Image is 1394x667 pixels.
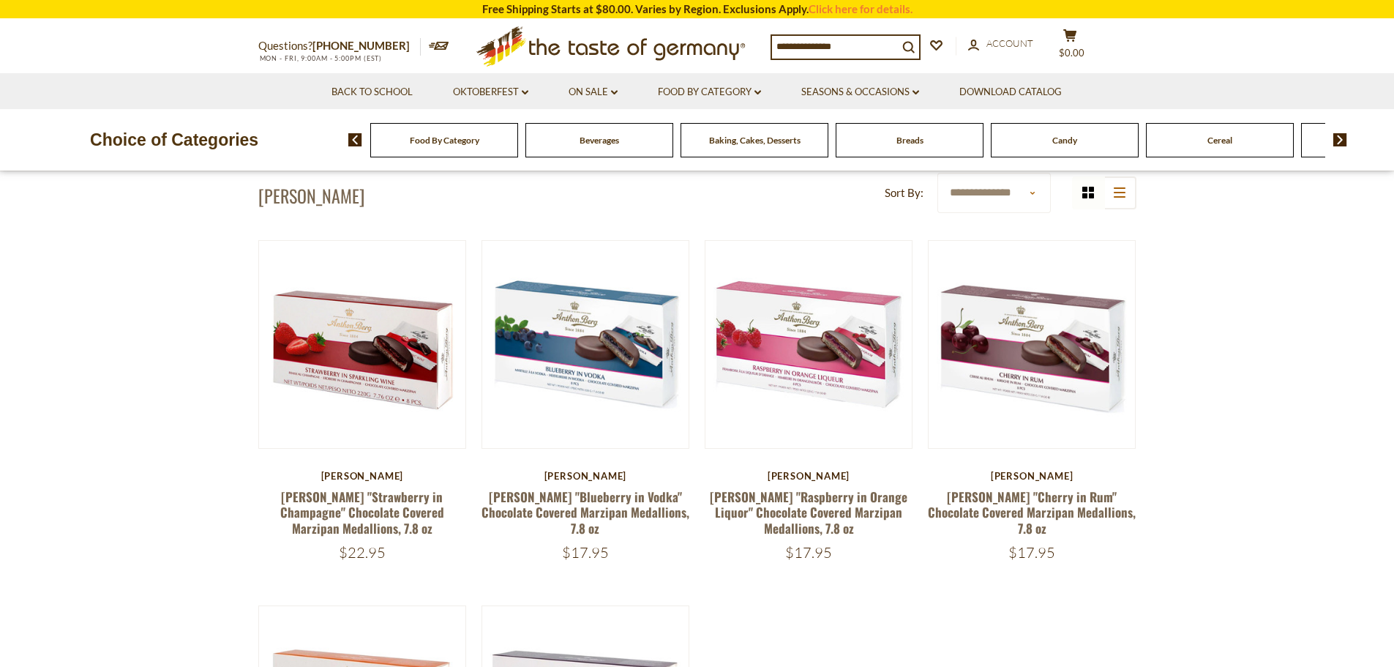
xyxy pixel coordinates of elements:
div: [PERSON_NAME] [705,470,913,482]
a: Account [968,36,1033,52]
span: $17.95 [785,543,832,562]
a: [PERSON_NAME] "Cherry in Rum" Chocolate Covered Marzipan Medallions, 7.8 oz [928,488,1136,537]
a: Food By Category [658,84,761,100]
a: Seasons & Occasions [801,84,919,100]
a: On Sale [569,84,618,100]
a: Candy [1052,135,1077,146]
a: [PERSON_NAME] "Strawberry in Champagne" Chocolate Covered Marzipan Medallions, 7.8 oz [280,488,444,537]
div: [PERSON_NAME] [481,470,690,482]
label: Sort By: [885,184,923,202]
span: MON - FRI, 9:00AM - 5:00PM (EST) [258,54,383,62]
img: Anthon Berg Raspberry Chocolate Covered Marzipan Medallions [705,241,913,448]
a: Food By Category [410,135,479,146]
a: Back to School [331,84,413,100]
a: [PERSON_NAME] "Raspberry in Orange Liquor" Chocolate Covered Marzipan Medallions, 7.8 oz [710,488,907,537]
img: next arrow [1333,133,1347,146]
a: Cereal [1207,135,1232,146]
span: $0.00 [1059,47,1084,59]
img: previous arrow [348,133,362,146]
img: Anthon Berg "Cherry in Rum" Chocolate Covered Marzipan Medallions [929,241,1136,448]
span: Account [986,37,1033,49]
a: Breads [896,135,923,146]
img: Anthon Berg "Blueberry in Vodka" Chocolate Covered Marzipan Medallions [482,241,689,448]
a: Beverages [580,135,619,146]
button: $0.00 [1049,29,1093,65]
p: Questions? [258,37,421,56]
a: Baking, Cakes, Desserts [709,135,801,146]
img: Anthon Berg "Strawberry in Champagne" Chocolate Covered Marzipan Medallions, 7.8 oz [259,241,466,448]
a: Oktoberfest [453,84,528,100]
a: [PERSON_NAME] "Blueberry in Vodka" Chocolate Covered Marzipan Medallions, 7.8 oz [481,488,689,537]
a: [PHONE_NUMBER] [312,39,410,52]
h1: [PERSON_NAME] [258,185,364,206]
a: Download Catalog [959,84,1062,100]
div: [PERSON_NAME] [258,470,467,482]
span: $17.95 [1008,543,1055,562]
a: Click here for details. [809,2,913,15]
span: $22.95 [339,543,386,562]
div: [PERSON_NAME] [928,470,1136,482]
span: $17.95 [562,543,609,562]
